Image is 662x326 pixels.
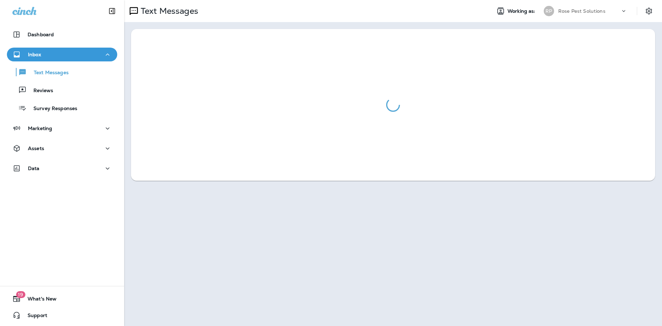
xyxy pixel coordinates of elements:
[21,296,57,304] span: What's New
[508,8,537,14] span: Working as:
[7,101,117,115] button: Survey Responses
[28,166,40,171] p: Data
[7,83,117,97] button: Reviews
[27,88,53,94] p: Reviews
[102,4,122,18] button: Collapse Sidebar
[544,6,554,16] div: RP
[7,161,117,175] button: Data
[27,70,69,76] p: Text Messages
[21,313,47,321] span: Support
[7,308,117,322] button: Support
[27,106,77,112] p: Survey Responses
[558,8,605,14] p: Rose Pest Solutions
[28,32,54,37] p: Dashboard
[7,28,117,41] button: Dashboard
[7,292,117,306] button: 19What's New
[28,52,41,57] p: Inbox
[28,146,44,151] p: Assets
[7,141,117,155] button: Assets
[7,65,117,79] button: Text Messages
[138,6,198,16] p: Text Messages
[28,126,52,131] p: Marketing
[7,121,117,135] button: Marketing
[16,291,25,298] span: 19
[643,5,655,17] button: Settings
[7,48,117,61] button: Inbox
